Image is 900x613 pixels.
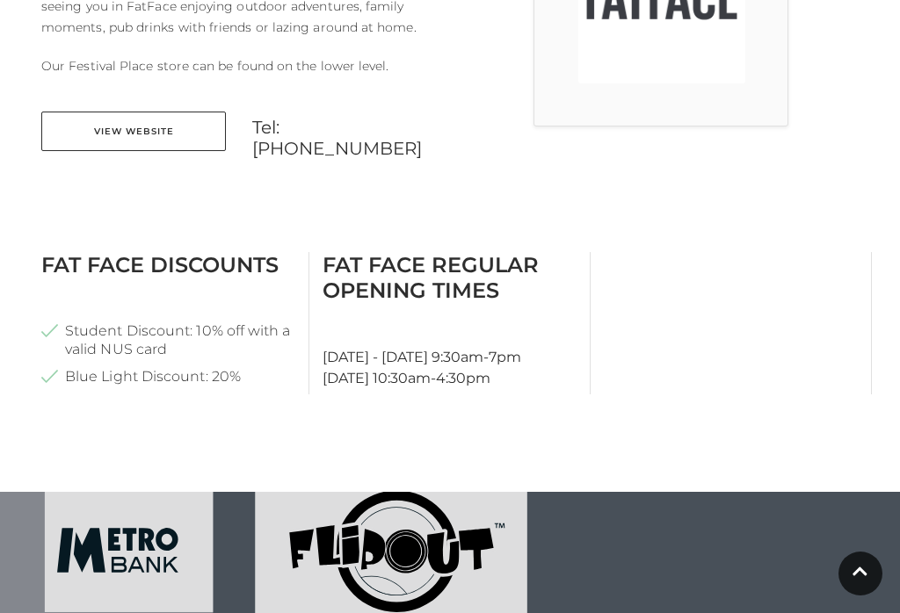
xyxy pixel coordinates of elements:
[41,55,437,76] p: Our Festival Place store can be found on the lower level.
[252,117,437,159] a: Tel: [PHONE_NUMBER]
[41,367,295,386] li: Blue Light Discount: 20%
[41,252,295,278] h3: Fat Face Discounts
[41,321,295,358] li: Student Discount: 10% off with a valid NUS card
[323,252,577,303] h3: Fat Face Regular Opening Times
[309,252,591,394] div: [DATE] - [DATE] 9:30am-7pm [DATE] 10:30am-4:30pm
[41,112,226,151] a: View Website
